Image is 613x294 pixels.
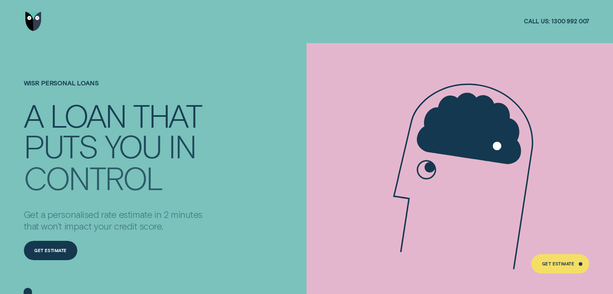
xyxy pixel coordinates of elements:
span: 1300 992 007 [551,18,589,25]
h1: Wisr Personal Loans [24,79,210,99]
span: Call us: [524,18,550,25]
div: THAT [133,99,201,129]
div: YOU [105,130,161,160]
div: IN [168,130,195,160]
img: Wisr [25,12,42,31]
div: PUTS [24,130,98,160]
h4: A LOAN THAT PUTS YOU IN CONTROL [24,99,210,189]
div: LOAN [50,99,126,129]
a: Get Estimate [24,241,77,260]
a: Get Estimate [531,254,589,273]
div: CONTROL [24,162,162,192]
p: Get a personalised rate estimate in 2 minutes that won't impact your credit score. [24,209,210,232]
div: A [24,99,43,129]
a: Call us:1300 992 007 [524,18,589,25]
